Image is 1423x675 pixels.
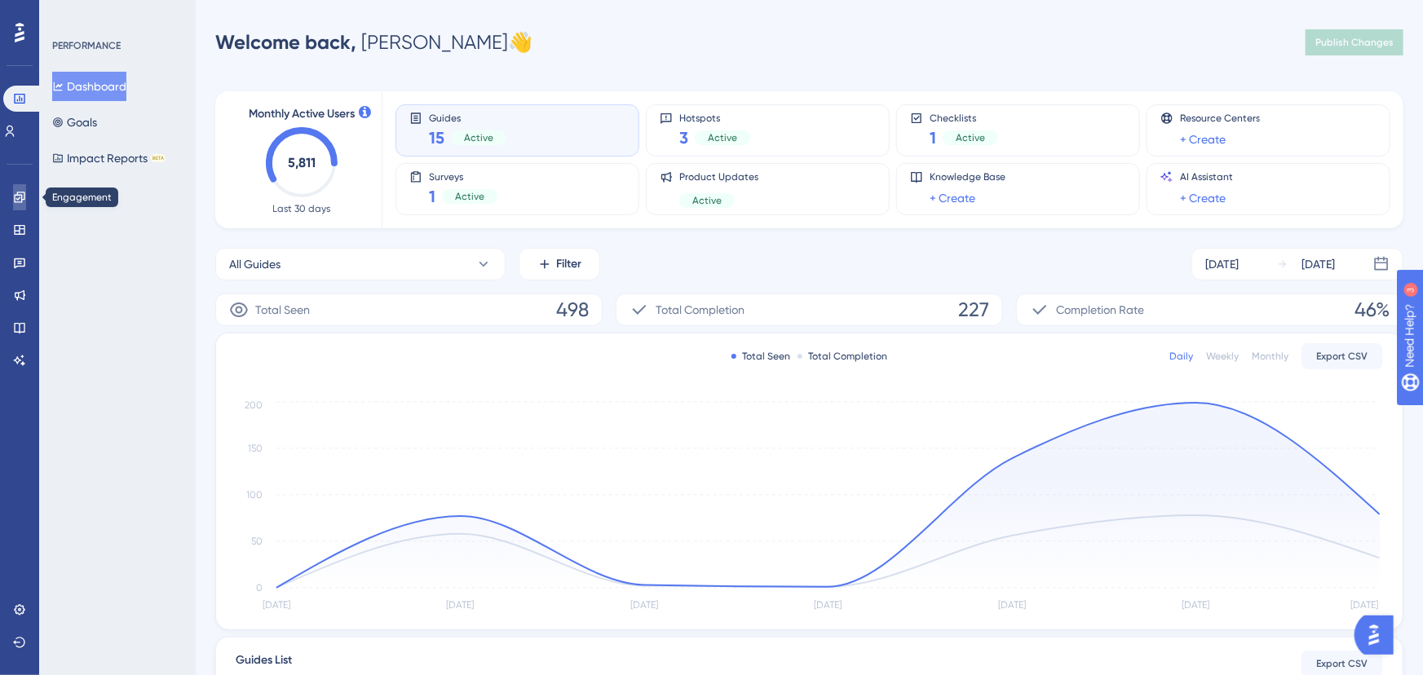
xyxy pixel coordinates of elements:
span: Last 30 days [273,202,331,215]
span: 46% [1355,297,1390,323]
span: 15 [429,126,444,149]
button: Publish Changes [1306,29,1403,55]
tspan: 100 [246,489,263,501]
tspan: [DATE] [998,600,1026,611]
tspan: [DATE] [263,600,290,611]
tspan: [DATE] [815,600,842,611]
span: Total Completion [656,300,745,320]
span: Publish Changes [1315,36,1394,49]
span: Checklists [930,112,998,123]
span: Need Help? [38,4,102,24]
div: PERFORMANCE [52,39,121,52]
span: Export CSV [1317,657,1368,670]
button: Impact ReportsBETA [52,143,166,173]
span: 227 [958,297,989,323]
tspan: 0 [256,582,263,593]
span: 3 [679,126,688,149]
span: Filter [557,254,582,274]
span: Hotspots [679,112,750,123]
span: 498 [556,297,589,323]
div: Daily [1169,350,1193,363]
div: Total Seen [731,350,791,363]
span: Active [956,131,985,144]
button: Filter [519,248,600,280]
button: Export CSV [1301,343,1383,369]
iframe: UserGuiding AI Assistant Launcher [1355,611,1403,660]
div: BETA [151,154,166,162]
span: Guides [429,112,506,123]
tspan: 200 [245,399,263,411]
tspan: [DATE] [1350,600,1378,611]
tspan: 50 [251,536,263,547]
div: Monthly [1252,350,1288,363]
span: Resource Centers [1180,112,1260,125]
span: Export CSV [1317,350,1368,363]
div: [DATE] [1301,254,1335,274]
button: All Guides [215,248,506,280]
span: Active [692,194,722,207]
tspan: 150 [248,443,263,454]
span: 1 [930,126,936,149]
span: Completion Rate [1056,300,1144,320]
span: Total Seen [255,300,310,320]
span: Active [455,190,484,203]
a: + Create [1180,130,1226,149]
span: Welcome back, [215,30,356,54]
span: Monthly Active Users [249,104,355,124]
span: Knowledge Base [930,170,1005,183]
div: 3 [113,8,117,21]
div: Total Completion [798,350,888,363]
tspan: [DATE] [447,600,475,611]
tspan: [DATE] [630,600,658,611]
div: [PERSON_NAME] 👋 [215,29,533,55]
span: Active [708,131,737,144]
button: Goals [52,108,97,137]
span: Product Updates [679,170,758,183]
span: Active [464,131,493,144]
span: All Guides [229,254,281,274]
span: 1 [429,185,435,208]
a: + Create [1180,188,1226,208]
span: AI Assistant [1180,170,1233,183]
span: Surveys [429,170,497,182]
button: Dashboard [52,72,126,101]
tspan: [DATE] [1182,600,1210,611]
div: Weekly [1206,350,1239,363]
div: [DATE] [1205,254,1239,274]
text: 5,811 [288,155,316,170]
a: + Create [930,188,975,208]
